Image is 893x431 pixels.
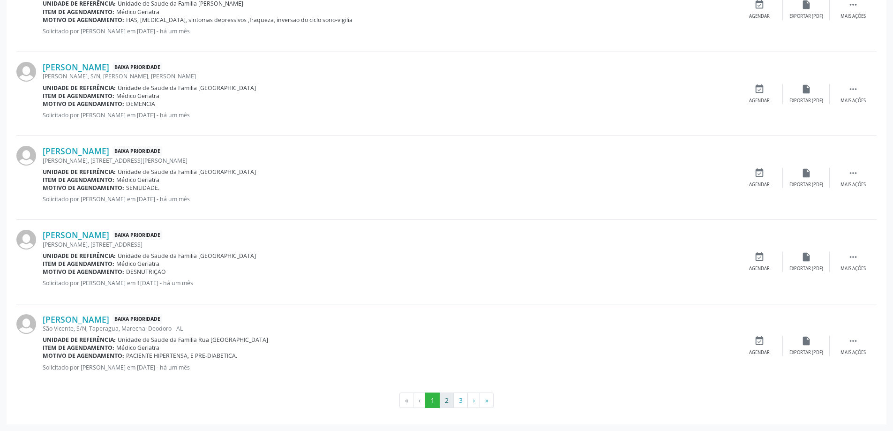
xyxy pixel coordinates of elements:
[43,195,736,203] p: Solicitado por [PERSON_NAME] em [DATE] - há um mês
[43,72,736,80] div: [PERSON_NAME], S/N, [PERSON_NAME], [PERSON_NAME]
[43,325,736,333] div: São Vicente, S/N, Taperagua, Marechal Deodoro - AL
[43,279,736,287] p: Solicitado por [PERSON_NAME] em 1[DATE] - há um mês
[43,27,736,35] p: Solicitado por [PERSON_NAME] em [DATE] - há um mês
[43,241,736,249] div: [PERSON_NAME], [STREET_ADDRESS]
[801,84,811,94] i: insert_drive_file
[749,13,770,20] div: Agendar
[848,252,858,262] i: 
[126,268,166,276] span: DESNUTRIÇAO
[840,13,866,20] div: Mais ações
[848,336,858,346] i: 
[43,184,124,192] b: Motivo de agendamento:
[43,16,124,24] b: Motivo de agendamento:
[43,62,109,72] a: [PERSON_NAME]
[43,268,124,276] b: Motivo de agendamento:
[840,181,866,188] div: Mais ações
[16,393,877,408] ul: Pagination
[118,84,256,92] span: Unidade de Saude da Familia [GEOGRAPHIC_DATA]
[43,252,116,260] b: Unidade de referência:
[126,184,159,192] span: SENILIDADE.
[840,265,866,272] div: Mais ações
[43,84,116,92] b: Unidade de referência:
[749,98,770,104] div: Agendar
[425,393,440,408] button: Go to page 1
[126,352,237,360] span: PACIENTE HIPERTENSA, E PRE-DIABETICA.
[43,146,109,156] a: [PERSON_NAME]
[118,336,268,344] span: Unidade de Saude da Familia Rua [GEOGRAPHIC_DATA]
[453,393,468,408] button: Go to page 3
[43,92,114,100] b: Item de agendamento:
[749,265,770,272] div: Agendar
[16,146,36,166] img: img
[43,100,124,108] b: Motivo de agendamento:
[126,16,353,24] span: HAS, [MEDICAL_DATA], sintomas depressivos ,fraqueza, inversao do ciclo sono-vigilia
[116,8,159,16] span: Médico Geriatra
[116,260,159,268] span: Médico Geriatra
[126,100,155,108] span: DEMENCIA
[116,92,159,100] span: Médico Geriatra
[43,111,736,119] p: Solicitado por [PERSON_NAME] em [DATE] - há um mês
[43,230,109,240] a: [PERSON_NAME]
[16,230,36,250] img: img
[113,230,162,240] span: Baixa Prioridade
[840,349,866,356] div: Mais ações
[43,260,114,268] b: Item de agendamento:
[754,252,765,262] i: event_available
[118,252,256,260] span: Unidade de Saude da Familia [GEOGRAPHIC_DATA]
[801,252,811,262] i: insert_drive_file
[789,181,823,188] div: Exportar (PDF)
[43,157,736,165] div: [PERSON_NAME], [STREET_ADDRESS][PERSON_NAME]
[754,336,765,346] i: event_available
[43,352,124,360] b: Motivo de agendamento:
[749,349,770,356] div: Agendar
[116,344,159,352] span: Médico Geriatra
[43,314,109,325] a: [PERSON_NAME]
[789,13,823,20] div: Exportar (PDF)
[789,349,823,356] div: Exportar (PDF)
[118,168,256,176] span: Unidade de Saude da Familia [GEOGRAPHIC_DATA]
[43,336,116,344] b: Unidade de referência:
[749,181,770,188] div: Agendar
[480,393,494,408] button: Go to last page
[754,84,765,94] i: event_available
[43,344,114,352] b: Item de agendamento:
[840,98,866,104] div: Mais ações
[848,84,858,94] i: 
[43,363,736,371] p: Solicitado por [PERSON_NAME] em [DATE] - há um mês
[754,168,765,178] i: event_available
[789,265,823,272] div: Exportar (PDF)
[113,62,162,72] span: Baixa Prioridade
[16,314,36,334] img: img
[848,168,858,178] i: 
[43,8,114,16] b: Item de agendamento:
[113,146,162,156] span: Baixa Prioridade
[116,176,159,184] span: Médico Geriatra
[467,393,480,408] button: Go to next page
[789,98,823,104] div: Exportar (PDF)
[113,314,162,324] span: Baixa Prioridade
[801,336,811,346] i: insert_drive_file
[16,62,36,82] img: img
[43,168,116,176] b: Unidade de referência:
[439,393,454,408] button: Go to page 2
[801,168,811,178] i: insert_drive_file
[43,176,114,184] b: Item de agendamento:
